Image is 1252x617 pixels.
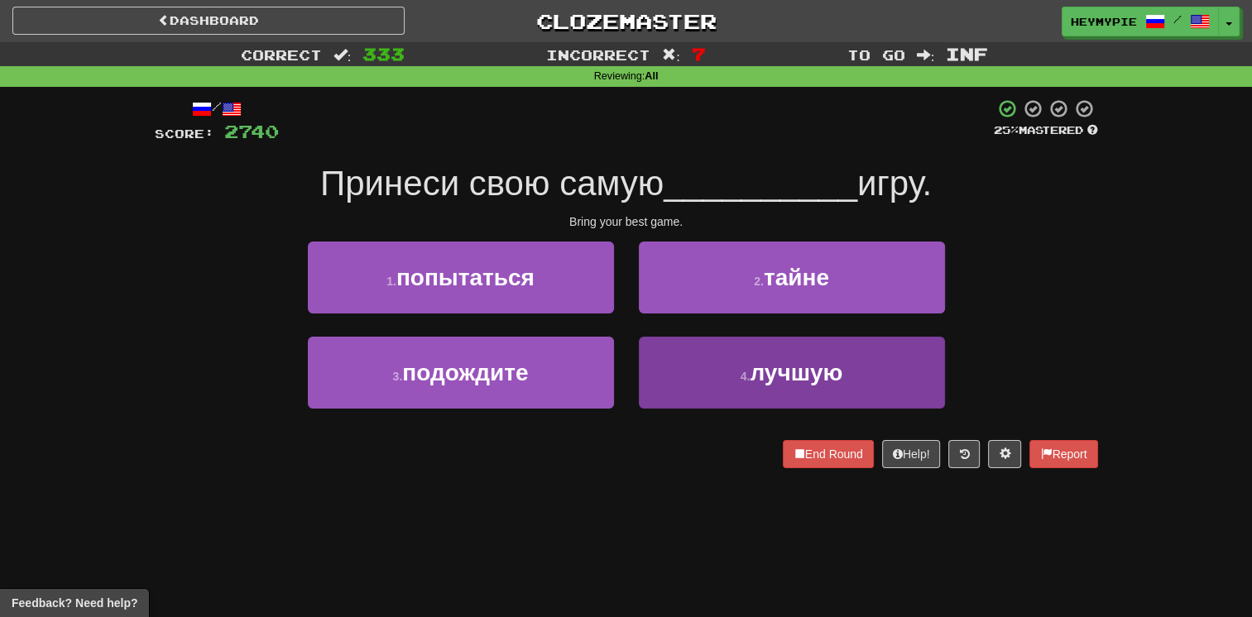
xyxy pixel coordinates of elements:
[1062,7,1219,36] a: HeyMyPie /
[750,360,842,385] span: лучшую
[386,275,396,288] small: 1 .
[546,46,650,63] span: Incorrect
[155,213,1098,230] div: Bring your best game.
[917,48,935,62] span: :
[664,164,857,203] span: __________
[12,7,405,35] a: Dashboard
[764,265,829,290] span: тайне
[393,370,403,383] small: 3 .
[308,337,614,409] button: 3.подождите
[429,7,822,36] a: Clozemaster
[645,70,658,82] strong: All
[308,242,614,313] button: 1.попытаться
[994,123,1098,138] div: Mastered
[882,440,941,468] button: Help!
[155,98,279,119] div: /
[692,44,706,64] span: 7
[396,265,535,290] span: попытаться
[333,48,352,62] span: :
[994,123,1019,136] span: 25 %
[1071,14,1137,29] span: HeyMyPie
[155,127,214,141] span: Score:
[783,440,874,468] button: End Round
[662,48,680,62] span: :
[12,595,137,611] span: Open feedback widget
[320,164,664,203] span: Принеси свою самую
[224,121,279,141] span: 2740
[241,46,322,63] span: Correct
[847,46,905,63] span: To go
[754,275,764,288] small: 2 .
[1173,13,1182,25] span: /
[362,44,405,64] span: 333
[402,360,528,385] span: подождите
[857,164,932,203] span: игру.
[639,242,945,313] button: 2.тайне
[741,370,751,383] small: 4 .
[946,44,988,64] span: Inf
[948,440,980,468] button: Round history (alt+y)
[639,337,945,409] button: 4.лучшую
[1029,440,1097,468] button: Report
